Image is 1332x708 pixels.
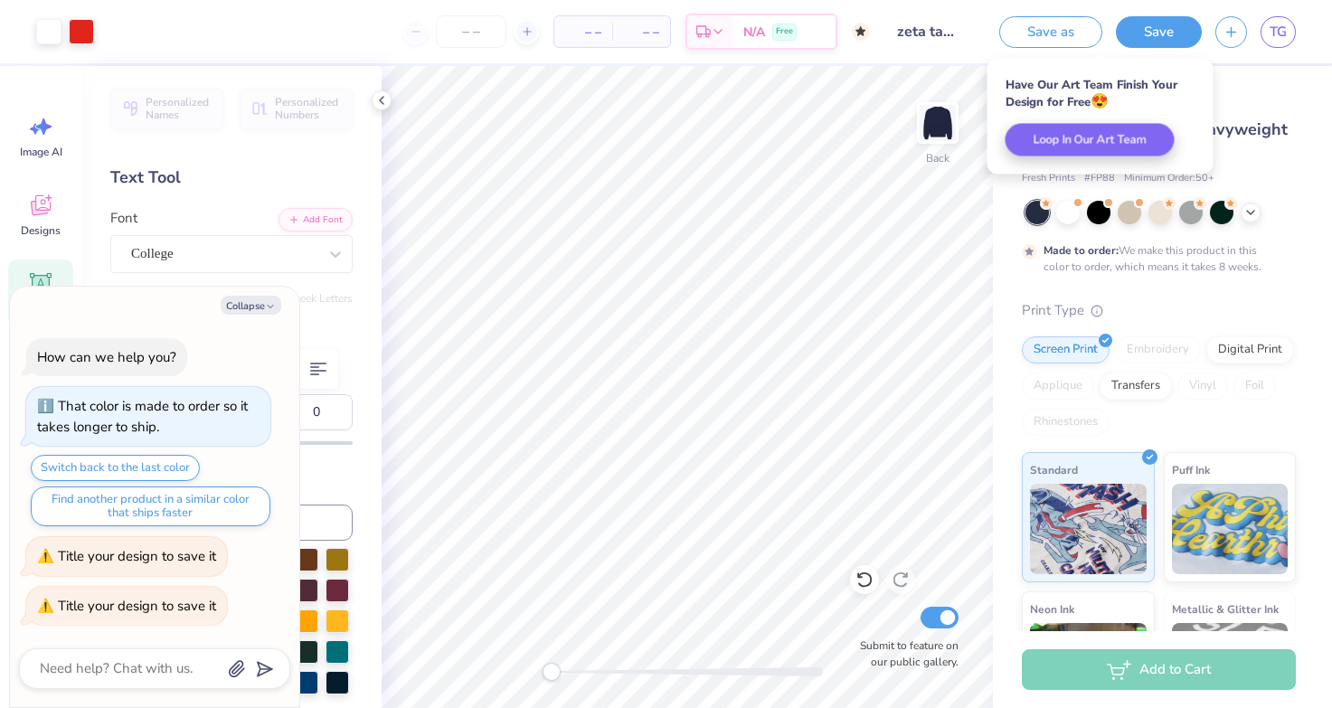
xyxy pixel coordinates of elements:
div: Have Our Art Team Finish Your Design for Free [1006,77,1195,110]
span: – – [565,23,601,42]
button: Save [1116,16,1202,48]
button: Personalized Names [110,88,223,129]
div: Back [926,150,949,166]
img: Standard [1030,484,1147,574]
label: Font [110,208,137,229]
img: Back [920,105,956,141]
input: Untitled Design [883,14,972,50]
strong: Made to order: [1044,243,1119,258]
span: Image AI [20,145,62,159]
label: Submit to feature on our public gallery. [850,637,959,670]
div: Vinyl [1177,373,1228,400]
div: Foil [1233,373,1276,400]
div: Rhinestones [1022,409,1110,436]
span: Designs [21,223,61,238]
div: That color is made to order so it takes longer to ship. [37,397,248,436]
span: TG [1270,22,1287,42]
span: Metallic & Glitter Ink [1172,599,1279,618]
input: – – [436,15,506,48]
div: We make this product in this color to order, which means it takes 8 weeks. [1044,242,1266,275]
div: Text Tool [110,165,353,190]
span: Free [776,25,793,38]
span: Personalized Names [146,96,213,121]
img: Puff Ink [1172,484,1289,574]
button: Add Font [279,208,353,231]
button: Loop In Our Art Team [1006,124,1175,156]
div: Embroidery [1115,336,1201,363]
div: Print Type [1022,300,1296,321]
button: Switch back to the last color [31,455,200,481]
button: Personalized Numbers [240,88,353,129]
div: Accessibility label [543,663,561,681]
div: Digital Print [1206,336,1294,363]
div: Applique [1022,373,1094,400]
div: Title your design to save it [58,547,216,565]
div: Title your design to save it [58,597,216,615]
span: Standard [1030,460,1078,479]
span: 😍 [1091,91,1109,111]
span: – – [623,23,659,42]
div: Screen Print [1022,336,1110,363]
button: Collapse [221,296,281,315]
div: How can we help you? [37,348,176,366]
span: Neon Ink [1030,599,1074,618]
div: Transfers [1100,373,1172,400]
a: TG [1261,16,1296,48]
span: Personalized Numbers [275,96,342,121]
button: Save as [999,16,1102,48]
button: Find another product in a similar color that ships faster [31,486,270,526]
span: N/A [743,23,765,42]
span: Puff Ink [1172,460,1210,479]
